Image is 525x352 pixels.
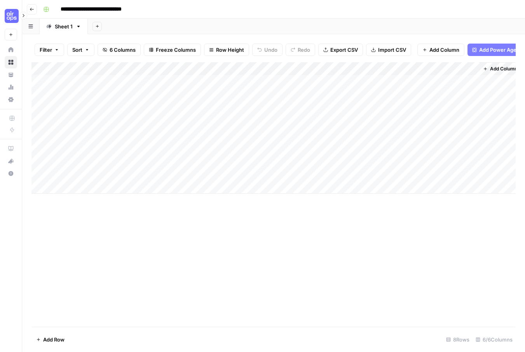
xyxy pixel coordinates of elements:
button: Add Column [417,44,464,56]
a: Settings [5,93,17,106]
button: Add Row [31,333,69,346]
span: Export CSV [330,46,358,54]
div: 6/6 Columns [473,333,516,346]
span: 6 Columns [110,46,136,54]
button: Sort [67,44,94,56]
button: Export CSV [318,44,363,56]
a: Usage [5,81,17,93]
span: Sort [72,46,82,54]
button: 6 Columns [98,44,141,56]
button: Help + Support [5,167,17,180]
button: Undo [252,44,283,56]
span: Redo [298,46,310,54]
div: 8 Rows [443,333,473,346]
span: Add Column [429,46,459,54]
img: Cohort 4 Logo [5,9,19,23]
button: Import CSV [366,44,411,56]
button: Freeze Columns [144,44,201,56]
span: Add Column [490,65,517,72]
span: Undo [264,46,277,54]
a: Home [5,44,17,56]
a: Your Data [5,68,17,81]
button: What's new? [5,155,17,167]
a: Sheet 1 [40,19,88,34]
button: Filter [35,44,64,56]
button: Redo [286,44,315,56]
div: Sheet 1 [55,23,73,30]
span: Row Height [216,46,244,54]
a: Browse [5,56,17,68]
span: Add Row [43,336,65,343]
button: Add Column [480,64,520,74]
span: Freeze Columns [156,46,196,54]
span: Filter [40,46,52,54]
span: Add Power Agent [479,46,522,54]
span: Import CSV [378,46,406,54]
button: Row Height [204,44,249,56]
a: AirOps Academy [5,142,17,155]
button: Workspace: Cohort 4 [5,6,17,26]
